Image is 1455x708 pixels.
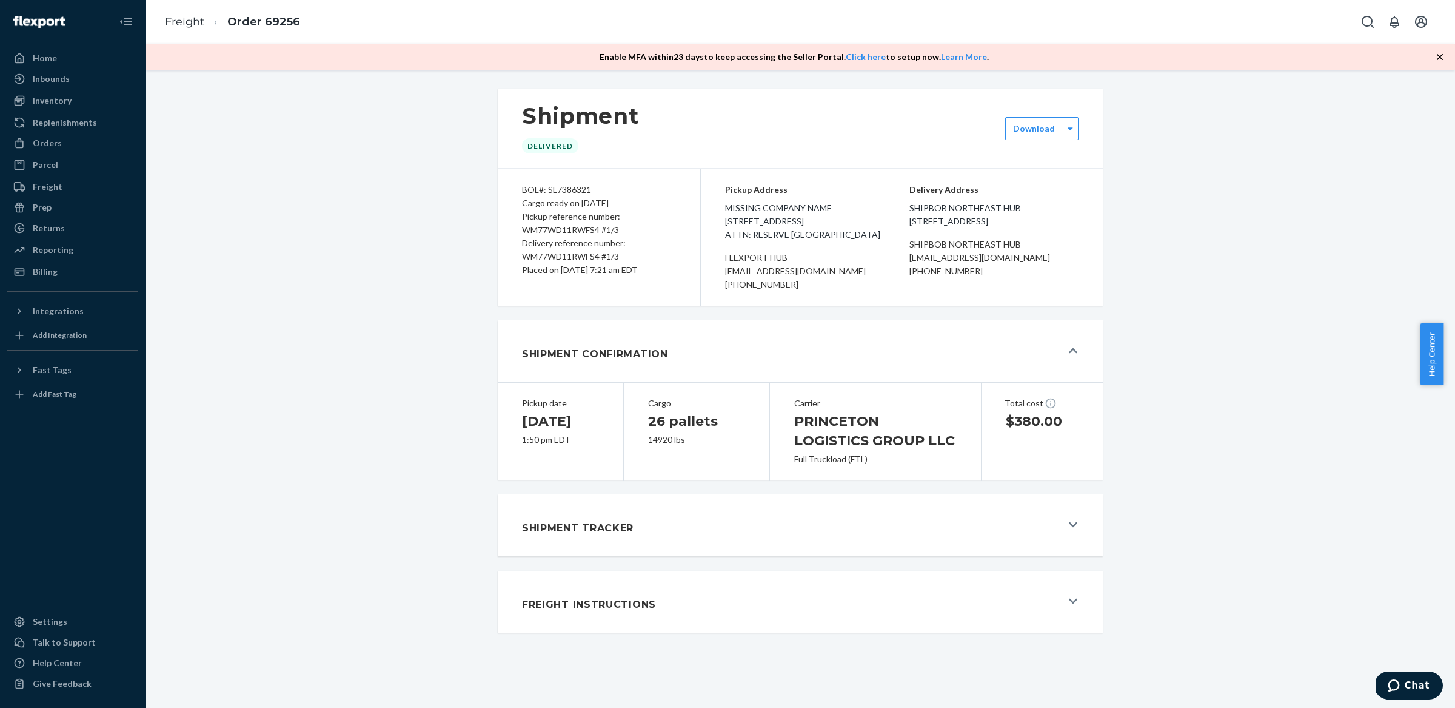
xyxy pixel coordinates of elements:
div: Freight [33,181,62,193]
button: Open notifications [1382,10,1406,34]
div: [EMAIL_ADDRESS][DOMAIN_NAME] [909,251,1079,265]
div: Download [1013,123,1055,135]
a: Settings [7,612,138,632]
div: Carrier [794,397,957,410]
img: Flexport logo [13,16,65,28]
a: Inbounds [7,69,138,89]
div: BOL#: SL7386321 [522,183,676,197]
h1: [DATE] [522,412,599,431]
button: Integrations [7,302,138,321]
div: Billing [33,266,58,278]
button: Shipment Confirmation [498,320,1103,382]
div: [PHONE_NUMBER] [725,278,909,291]
div: 1:50 pm EDT [522,434,599,446]
button: Give Feedback [7,674,138,693]
p: Pickup Address [725,183,909,197]
a: Billing [7,262,138,282]
div: Parcel [33,159,58,171]
h1: Shipment [522,103,639,129]
div: Delivered [522,138,578,153]
button: Close Navigation [114,10,138,34]
div: 14920 lbs [648,434,746,446]
a: Replenishments [7,113,138,132]
div: Fast Tags [33,364,72,376]
div: Prep [33,201,52,214]
button: Fast Tags [7,360,138,380]
div: Pickup reference number: WM77WD11RWFS4 #1/3 [522,210,676,237]
div: Inventory [33,95,72,107]
span: 26 pallets [648,413,718,430]
div: Replenishments [33,116,97,129]
h1: Shipment Confirmation [522,347,668,362]
a: Add Integration [7,326,138,345]
span: Missing Company Name [STREET_ADDRESS] Attn: Reserve [GEOGRAPHIC_DATA] [725,201,909,241]
iframe: Opens a widget where you can chat to one of our agents [1376,672,1443,702]
h1: Freight Instructions [522,598,656,612]
div: Placed on [DATE] 7:21 am EDT [522,263,676,277]
a: Add Fast Tag [7,385,138,404]
p: Delivery Address [909,183,1079,197]
a: Home [7,49,138,68]
div: Orders [33,137,62,149]
h1: PRINCETON LOGISTICS GROUP LLC [794,412,957,451]
ol: breadcrumbs [155,4,310,40]
div: Total cost [1005,397,1080,410]
div: Cargo ready on [DATE] [522,197,676,210]
div: Returns [33,222,65,234]
div: Flexport HUB [725,251,909,265]
button: Shipment Tracker [498,494,1103,556]
button: Open Search Box [1356,10,1380,34]
button: Freight Instructions [498,571,1103,633]
a: Returns [7,218,138,238]
a: Parcel [7,155,138,175]
p: Enable MFA within 23 days to keep accessing the Seller Portal. to setup now. . [600,51,989,63]
div: Help Center [33,657,82,669]
a: Prep [7,198,138,217]
div: [EMAIL_ADDRESS][DOMAIN_NAME] [725,265,909,278]
a: Freight [7,177,138,197]
a: Freight [165,15,204,29]
div: Give Feedback [33,678,92,690]
div: Pickup date [522,397,599,410]
div: Talk to Support [33,636,96,649]
button: Open account menu [1409,10,1433,34]
div: Cargo [648,397,746,410]
div: Add Integration [33,330,87,340]
button: Talk to Support [7,633,138,652]
div: Reporting [33,244,73,256]
a: Reporting [7,240,138,260]
div: Home [33,52,57,64]
div: Delivery reference number: WM77WD11RWFS4 #1/3 [522,237,676,263]
a: Orders [7,133,138,153]
a: Click here [846,52,886,62]
div: Add Fast Tag [33,389,76,399]
div: Settings [33,616,67,628]
div: Full Truckload (FTL) [794,453,957,465]
div: ShipBob Northeast Hub [909,238,1079,251]
a: Inventory [7,91,138,110]
span: ShipBob Northeast Hub [STREET_ADDRESS] [909,201,1079,228]
div: [PHONE_NUMBER] [909,265,1079,278]
button: Help Center [1420,323,1443,385]
h1: $380.00 [1006,412,1079,431]
div: Integrations [33,305,84,317]
div: Inbounds [33,73,70,85]
a: Order 69256 [227,15,300,29]
a: Help Center [7,653,138,673]
a: Learn More [941,52,987,62]
h1: Shipment Tracker [522,521,634,536]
